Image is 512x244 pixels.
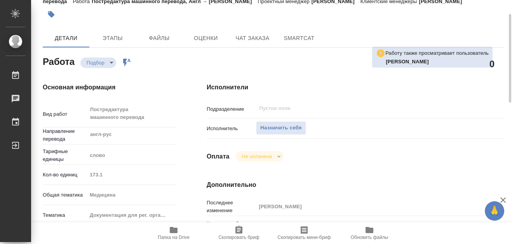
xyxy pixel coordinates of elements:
[256,220,479,234] textarea: тотал до разверстки 220
[351,235,388,240] span: Обновить файлы
[207,220,256,235] p: Комментарий к работе
[94,33,131,43] span: Этапы
[207,83,503,92] h4: Исполнители
[337,222,402,244] button: Обновить файлы
[258,104,460,113] input: Пустое поле
[256,201,479,212] input: Пустое поле
[43,110,87,118] p: Вид работ
[386,58,489,66] p: Комова Татьяна
[87,188,176,202] div: Медицина
[207,125,256,132] p: Исполнитель
[485,201,504,221] button: 🙏
[236,151,284,162] div: Подбор
[141,33,178,43] span: Файлы
[43,191,87,199] p: Общая тематика
[234,33,271,43] span: Чат заказа
[87,209,176,222] div: Документация для рег. органов
[272,222,337,244] button: Скопировать мини-бриф
[488,203,501,219] span: 🙏
[260,124,301,132] span: Назначить себя
[43,54,75,68] h2: Работа
[43,127,87,143] p: Направление перевода
[43,148,87,163] p: Тарифные единицы
[87,169,176,180] input: Пустое поле
[87,149,176,162] div: слово
[280,33,318,43] span: SmartCat
[218,235,259,240] span: Скопировать бриф
[207,152,230,161] h4: Оплата
[206,222,272,244] button: Скопировать бриф
[158,235,190,240] span: Папка на Drive
[256,121,306,135] button: Назначить себя
[47,33,85,43] span: Детали
[43,83,176,92] h4: Основная информация
[207,180,503,190] h4: Дополнительно
[277,235,331,240] span: Скопировать мини-бриф
[207,105,256,113] p: Подразделение
[240,153,274,160] button: Не оплачена
[43,211,87,219] p: Тематика
[187,33,225,43] span: Оценки
[43,171,87,179] p: Кол-во единиц
[386,59,429,64] b: [PERSON_NAME]
[84,59,107,66] button: Подбор
[385,49,489,57] p: Работу также просматривает пользователь
[207,199,256,214] p: Последнее изменение
[80,58,116,68] div: Подбор
[43,6,60,23] button: Добавить тэг
[141,222,206,244] button: Папка на Drive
